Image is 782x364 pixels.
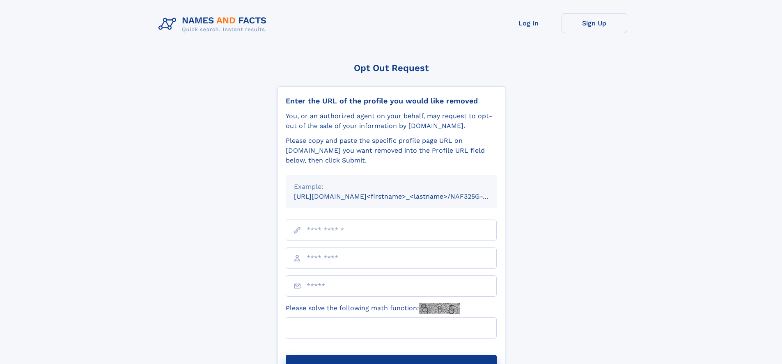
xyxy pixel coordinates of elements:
[286,136,497,165] div: Please copy and paste the specific profile page URL on [DOMAIN_NAME] you want removed into the Pr...
[277,63,505,73] div: Opt Out Request
[294,192,512,200] small: [URL][DOMAIN_NAME]<firstname>_<lastname>/NAF325G-xxxxxxxx
[496,13,562,33] a: Log In
[286,96,497,105] div: Enter the URL of the profile you would like removed
[286,111,497,131] div: You, or an authorized agent on your behalf, may request to opt-out of the sale of your informatio...
[155,13,273,35] img: Logo Names and Facts
[294,182,488,192] div: Example:
[562,13,627,33] a: Sign Up
[286,303,460,314] label: Please solve the following math function:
